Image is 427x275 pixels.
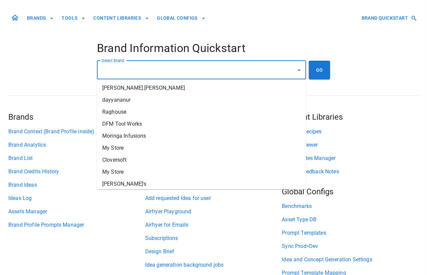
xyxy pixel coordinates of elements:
[282,141,419,149] a: Product Viewer
[8,221,145,229] a: Brand Profile Prompts Manager
[145,234,282,242] a: Subscriptions
[97,118,306,130] li: DFM Tool Works
[282,186,419,197] h5: Global Configs
[8,208,145,216] a: Assets Manager
[8,194,145,202] a: Ideas Log
[8,112,145,122] h5: Brands
[145,221,282,229] a: Airfryer for Emails
[8,168,145,176] a: Brand Credits History
[102,58,124,63] label: Select Brand
[282,242,419,250] a: Sync Prod>Dev
[8,141,145,149] a: Brand Analytics
[282,229,419,237] a: Prompt Templates
[145,261,282,269] a: Idea generation background jobs
[8,181,145,189] a: Brand Ideas
[97,41,330,55] h4: Brand Information Quickstart
[282,112,419,122] h5: Content Libraries
[97,82,306,94] li: [PERSON_NAME].[PERSON_NAME]
[24,12,56,24] button: BRANDS
[359,12,419,24] button: BRAND QUICKSTART
[8,154,145,162] a: Brand List
[97,130,306,142] li: Moringa Infusions
[282,168,419,176] a: Airfryer Feedback Notes
[309,61,330,79] button: GO
[294,65,304,75] button: Close
[282,216,419,224] a: Asset Type DB
[282,128,419,136] a: Concept Recipes
[145,248,282,256] a: Design Brief
[154,12,208,24] button: GLOBAL CONFIGS
[97,154,306,166] li: Cloversoft
[97,178,306,190] li: [PERSON_NAME]'s
[97,94,306,106] li: dayyananur
[282,154,419,162] a: Global Notes Manager
[282,256,419,264] a: Idea and Concept Generation Settings
[282,202,419,210] a: Benchmarks
[91,12,152,24] button: CONTENT LIBRARIES
[59,12,88,24] button: TOOLS
[97,166,306,178] li: My Store
[97,106,306,118] li: Raghouse
[145,208,282,216] a: Airfryer Playground
[8,128,145,136] a: Brand Context (Brand Profile inside)
[97,142,306,154] li: My Store
[145,194,282,202] a: Add requested Idea for user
